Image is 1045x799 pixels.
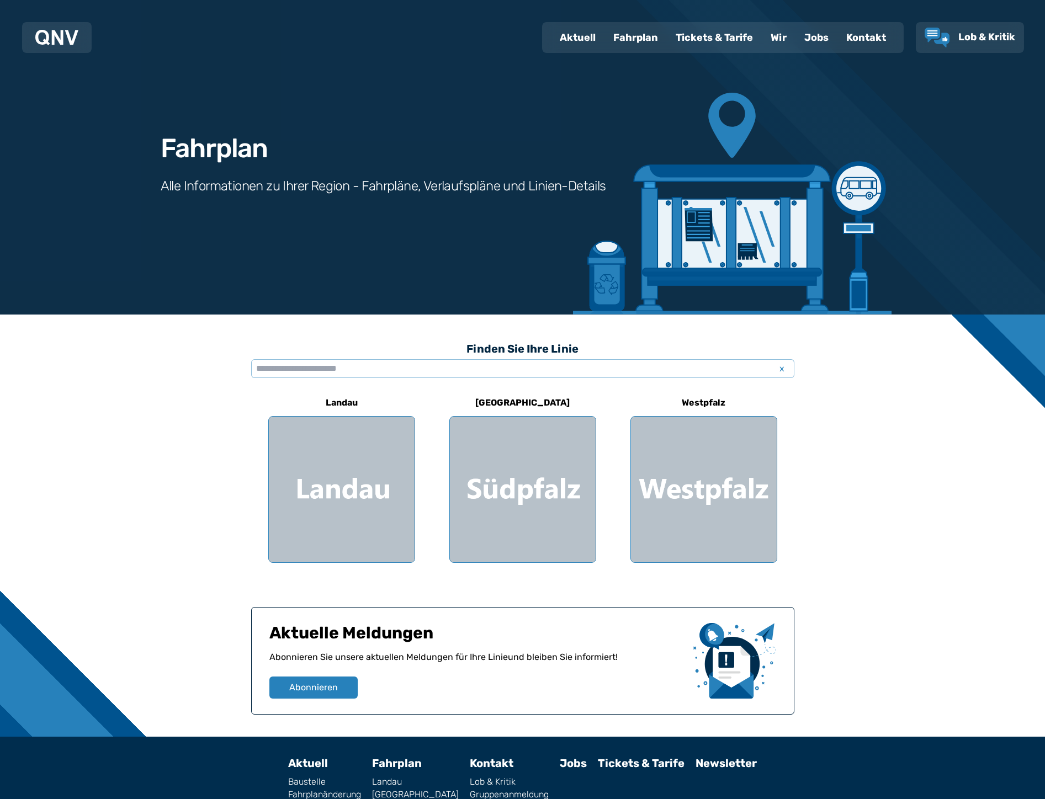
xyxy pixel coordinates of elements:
h1: Aktuelle Meldungen [269,623,685,651]
span: Abonnieren [289,681,338,694]
a: Kontakt [470,757,513,770]
a: Aktuell [288,757,328,770]
a: Wir [762,23,795,52]
a: Kontakt [837,23,895,52]
h3: Finden Sie Ihre Linie [251,337,794,361]
a: Baustelle [288,777,361,786]
img: newsletter [693,623,776,699]
a: Lob & Kritik [470,777,549,786]
a: Westpfalz Region Westpfalz [630,390,777,563]
a: Fahrplanänderung [288,790,361,799]
a: Lob & Kritik [925,28,1015,47]
a: QNV Logo [35,26,78,49]
h3: Alle Informationen zu Ihrer Region - Fahrpläne, Verlaufspläne und Linien-Details [161,177,606,195]
a: Fahrplan [604,23,667,52]
a: Landau [372,777,459,786]
a: [GEOGRAPHIC_DATA] [372,790,459,799]
a: Tickets & Tarife [667,23,762,52]
a: Jobs [560,757,587,770]
span: Lob & Kritik [958,31,1015,43]
h6: [GEOGRAPHIC_DATA] [471,394,574,412]
img: QNV Logo [35,30,78,45]
h1: Fahrplan [161,135,268,162]
a: Fahrplan [372,757,422,770]
p: Abonnieren Sie unsere aktuellen Meldungen für Ihre Linie und bleiben Sie informiert! [269,651,685,677]
a: Aktuell [551,23,604,52]
a: Jobs [795,23,837,52]
a: Newsletter [696,757,757,770]
span: x [775,362,790,375]
h6: Westpfalz [677,394,730,412]
button: Abonnieren [269,677,358,699]
a: Landau Region Landau [268,390,415,563]
a: Gruppenanmeldung [470,790,549,799]
a: Tickets & Tarife [598,757,685,770]
h6: Landau [321,394,362,412]
a: [GEOGRAPHIC_DATA] Region Südpfalz [449,390,596,563]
